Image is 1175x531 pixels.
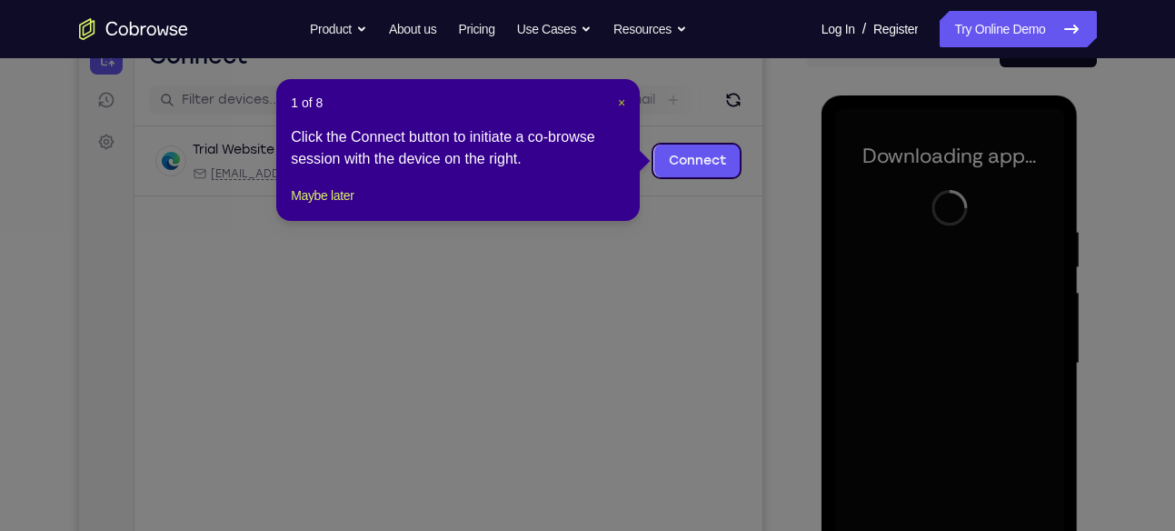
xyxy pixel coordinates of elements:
[291,94,323,112] span: 1 of 8
[618,95,625,110] span: ×
[862,18,866,40] span: /
[338,135,450,150] div: App
[114,135,327,150] div: Email
[291,185,353,206] button: Maybe later
[204,117,208,121] div: New devices found.
[613,11,687,47] button: Resources
[940,11,1096,47] a: Try Online Demo
[114,110,195,128] div: Trial Website
[575,114,662,146] a: Connect
[517,11,592,47] button: Use Cases
[79,18,188,40] a: Go to the home page
[640,55,669,84] button: Refresh
[458,11,494,47] a: Pricing
[873,11,918,47] a: Register
[291,126,625,170] div: Click the Connect button to initiate a co-browse session with the device on the right.
[203,112,250,126] div: Online
[132,135,327,150] span: web@example.com
[356,135,450,150] span: Cobrowse demo
[361,60,418,78] label: demo_id
[310,11,367,47] button: Product
[11,11,44,44] a: Connect
[389,11,436,47] a: About us
[618,94,625,112] button: Close Tour
[543,60,576,78] label: Email
[11,53,44,85] a: Sessions
[822,11,855,47] a: Log In
[461,135,508,150] span: +11 more
[55,95,683,165] div: Open device details
[103,60,332,78] input: Filter devices...
[70,11,169,40] h1: Connect
[11,95,44,127] a: Settings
